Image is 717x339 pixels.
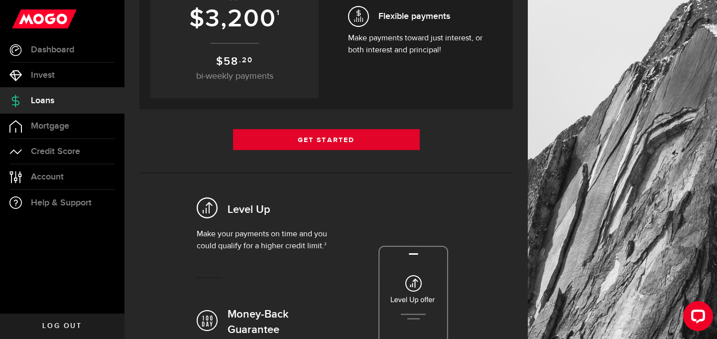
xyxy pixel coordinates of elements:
span: Log out [42,323,82,330]
span: Credit Score [31,147,80,156]
a: Get Started [233,129,420,150]
span: Mortgage [31,122,69,131]
sup: 1 [276,8,280,17]
span: Loans [31,96,54,105]
span: $ [189,4,205,34]
sup: 2 [324,242,327,246]
span: Account [31,172,64,181]
p: Make payments toward just interest, or both interest and principal! [348,32,487,56]
span: $ [216,55,224,68]
span: 58 [224,55,239,68]
h2: Level Up [228,202,270,218]
iframe: LiveChat chat widget [675,297,717,339]
sup: .20 [239,55,252,66]
p: Make your payments on time and you could qualify for a higher credit limit. [197,228,343,252]
span: bi-weekly payments [196,72,273,81]
span: Help & Support [31,198,92,207]
span: Invest [31,71,55,80]
span: Dashboard [31,45,74,54]
span: 3,200 [205,4,276,34]
span: Flexible payments [378,9,450,23]
h2: Money-Back Guarantee [228,307,343,338]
